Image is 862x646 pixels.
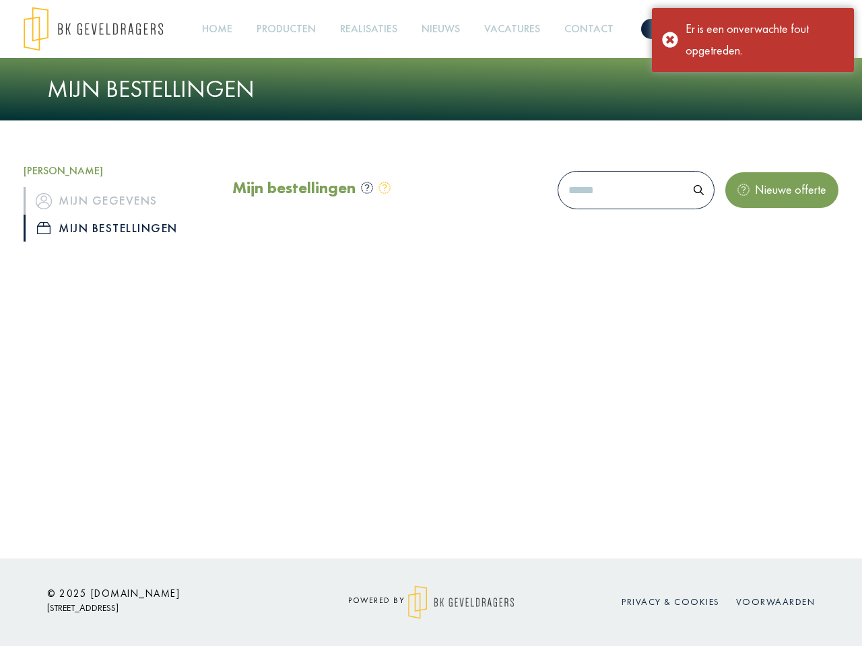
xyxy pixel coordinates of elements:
img: logo [408,585,514,619]
span: Nieuwe offerte [750,182,826,197]
a: Privacy & cookies [622,596,720,608]
a: Home [197,14,238,44]
a: Offerte [641,19,706,39]
a: Realisaties [335,14,403,44]
a: Contact [559,14,619,44]
a: Vacatures [479,14,545,44]
a: Nieuws [416,14,465,44]
img: icon [36,193,52,209]
img: search.svg [694,185,704,195]
h6: © 2025 [DOMAIN_NAME] [47,587,290,600]
img: logo [24,7,163,51]
h5: [PERSON_NAME] [24,164,212,177]
p: [STREET_ADDRESS] [47,600,290,616]
h1: Mijn bestellingen [47,75,815,104]
button: Nieuwe offerte [725,172,838,207]
div: powered by [310,585,552,619]
h2: Mijn bestellingen [232,178,356,198]
img: icon [37,222,51,234]
a: Voorwaarden [736,596,816,608]
a: iconMijn gegevens [24,187,212,214]
a: iconMijn bestellingen [24,215,212,242]
a: Producten [251,14,321,44]
div: Er is een onverwachte fout opgetreden. [686,18,844,62]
